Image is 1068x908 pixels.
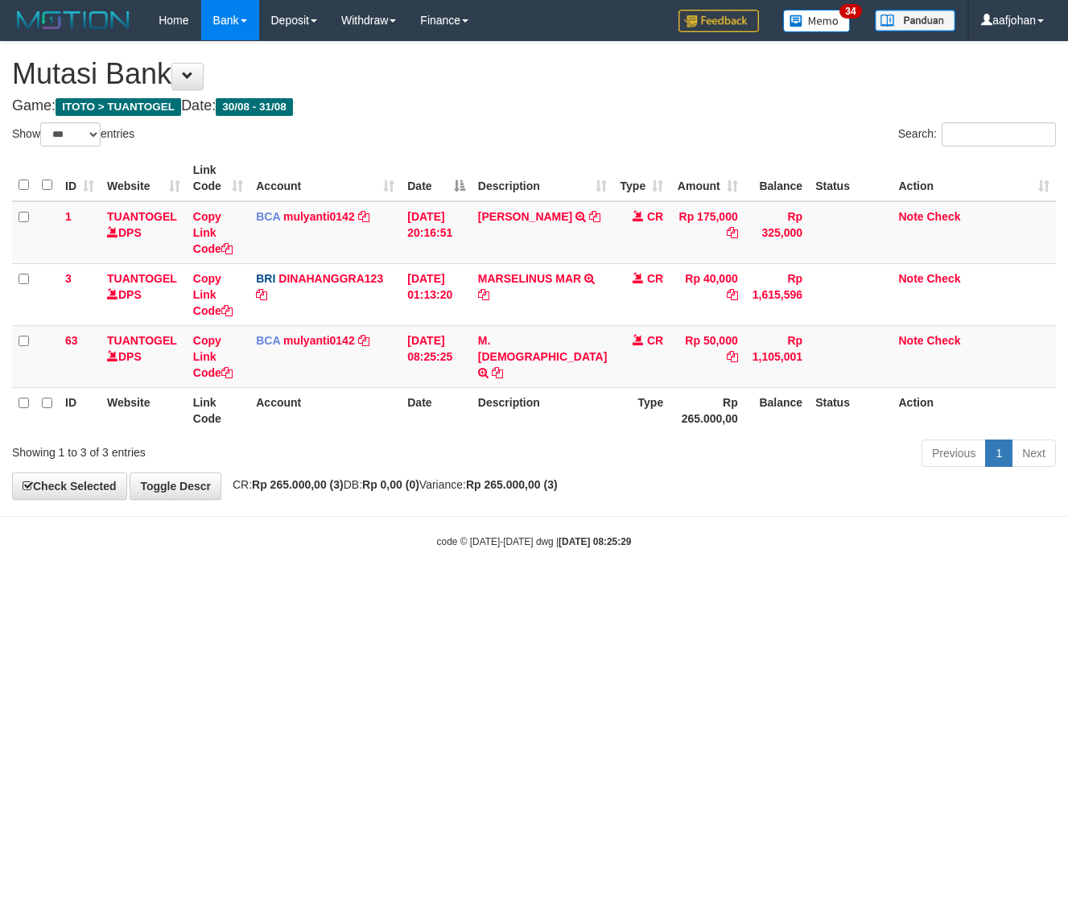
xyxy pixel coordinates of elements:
[613,387,670,433] th: Type
[358,334,369,347] a: Copy mulyanti0142 to clipboard
[647,334,663,347] span: CR
[187,155,249,201] th: Link Code: activate to sort column ascending
[193,272,233,317] a: Copy Link Code
[647,272,663,285] span: CR
[401,387,472,433] th: Date
[898,334,923,347] a: Note
[809,155,892,201] th: Status
[466,478,558,491] strong: Rp 265.000,00 (3)
[927,334,961,347] a: Check
[401,263,472,325] td: [DATE] 01:13:20
[898,272,923,285] a: Note
[65,210,72,223] span: 1
[193,334,233,379] a: Copy Link Code
[727,288,738,301] a: Copy Rp 40,000 to clipboard
[216,98,293,116] span: 30/08 - 31/08
[12,473,127,500] a: Check Selected
[65,334,78,347] span: 63
[478,334,607,363] a: M. [DEMOGRAPHIC_DATA]
[922,440,986,467] a: Previous
[101,387,187,433] th: Website
[101,201,187,264] td: DPS
[892,155,1056,201] th: Action: activate to sort column ascending
[678,10,759,32] img: Feedback.jpg
[56,98,181,116] span: ITOTO > TUANTOGEL
[283,210,355,223] a: mulyanti0142
[809,387,892,433] th: Status
[107,272,177,285] a: TUANTOGEL
[130,473,221,500] a: Toggle Descr
[670,155,744,201] th: Amount: activate to sort column ascending
[249,387,401,433] th: Account
[927,210,961,223] a: Check
[898,210,923,223] a: Note
[12,58,1056,90] h1: Mutasi Bank
[256,272,275,285] span: BRI
[744,325,809,387] td: Rp 1,105,001
[401,325,472,387] td: [DATE] 08:25:25
[472,387,613,433] th: Description
[942,122,1056,147] input: Search:
[362,478,419,491] strong: Rp 0,00 (0)
[256,288,267,301] a: Copy DINAHANGGRA123 to clipboard
[59,155,101,201] th: ID: activate to sort column ascending
[101,325,187,387] td: DPS
[727,350,738,363] a: Copy Rp 50,000 to clipboard
[589,210,600,223] a: Copy JAJA JAHURI to clipboard
[559,536,631,547] strong: [DATE] 08:25:29
[59,387,101,433] th: ID
[12,438,433,460] div: Showing 1 to 3 of 3 entries
[478,288,489,301] a: Copy MARSELINUS MAR to clipboard
[437,536,632,547] small: code © [DATE]-[DATE] dwg |
[478,272,581,285] a: MARSELINUS MAR
[647,210,663,223] span: CR
[101,263,187,325] td: DPS
[744,201,809,264] td: Rp 325,000
[927,272,961,285] a: Check
[744,387,809,433] th: Balance
[256,210,280,223] span: BCA
[727,226,738,239] a: Copy Rp 175,000 to clipboard
[40,122,101,147] select: Showentries
[401,201,472,264] td: [DATE] 20:16:51
[670,263,744,325] td: Rp 40,000
[193,210,233,255] a: Copy Link Code
[65,272,72,285] span: 3
[107,334,177,347] a: TUANTOGEL
[12,8,134,32] img: MOTION_logo.png
[401,155,472,201] th: Date: activate to sort column descending
[472,155,613,201] th: Description: activate to sort column ascending
[744,155,809,201] th: Balance
[744,263,809,325] td: Rp 1,615,596
[839,4,861,19] span: 34
[225,478,558,491] span: CR: DB: Variance:
[107,210,177,223] a: TUANTOGEL
[783,10,851,32] img: Button%20Memo.svg
[256,334,280,347] span: BCA
[613,155,670,201] th: Type: activate to sort column ascending
[670,201,744,264] td: Rp 175,000
[985,440,1012,467] a: 1
[492,366,503,379] a: Copy M. IMAM to clipboard
[101,155,187,201] th: Website: activate to sort column ascending
[283,334,355,347] a: mulyanti0142
[875,10,955,31] img: panduan.png
[12,98,1056,114] h4: Game: Date:
[187,387,249,433] th: Link Code
[898,122,1056,147] label: Search:
[358,210,369,223] a: Copy mulyanti0142 to clipboard
[1012,440,1056,467] a: Next
[252,478,344,491] strong: Rp 265.000,00 (3)
[278,272,383,285] a: DINAHANGGRA123
[670,325,744,387] td: Rp 50,000
[670,387,744,433] th: Rp 265.000,00
[478,210,572,223] a: [PERSON_NAME]
[892,387,1056,433] th: Action
[249,155,401,201] th: Account: activate to sort column ascending
[12,122,134,147] label: Show entries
